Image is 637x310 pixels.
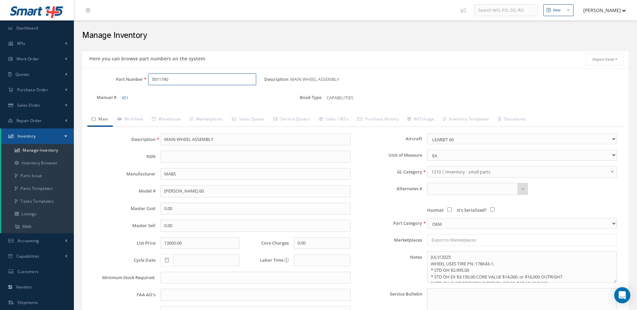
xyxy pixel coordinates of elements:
[290,73,342,86] span: MAIN WHEEL ASSEMBLY
[17,102,40,108] span: Sales Order
[326,95,353,101] span: CAPABILITIES
[82,31,629,41] h2: Manage Inventory
[17,300,38,305] span: Shipments
[490,207,495,212] input: It's Serialized?
[356,251,422,283] label: Notes
[89,137,155,142] label: Description
[1,208,74,220] a: Listings
[89,154,155,159] label: NSN
[403,113,439,127] a: WO Usage
[17,41,25,46] span: KPIs
[287,93,321,101] label: Book Type
[447,207,452,212] input: Hazmat
[244,241,289,246] label: Core Charges
[356,186,422,191] label: Alternates #
[1,157,74,169] a: Inventory Browser
[356,238,422,243] label: Marketplaces
[16,56,39,62] span: Work Order
[87,54,205,62] h5: Here you can browse part numbers on the system
[356,221,422,226] label: Part Category
[185,113,227,127] a: Marketplaces
[87,113,113,127] a: Main
[89,223,155,228] label: Master Sell
[89,171,155,176] label: Manufacturer
[244,258,289,263] label: Labor Time
[89,189,155,194] label: Model #
[1,128,74,144] a: Inventory
[1,169,74,182] a: Parts Issue
[427,251,617,283] textarea: Notes
[122,95,129,101] a: 451
[17,269,39,274] span: Customers
[577,4,626,17] button: [PERSON_NAME]
[353,113,403,127] a: Purchase History
[82,93,117,101] label: Manual #
[356,169,422,174] label: GL Category
[586,54,624,65] button: Import Excel
[269,113,314,127] a: Service Quotes
[553,7,561,13] div: New
[1,144,74,157] a: Manage Inventory
[89,292,155,297] label: FAA AD's
[17,87,48,93] span: Purchase Order
[17,238,39,244] span: Accounting
[314,113,353,127] a: Sales / RO's
[113,113,147,127] a: Bird View
[427,207,444,213] span: Hazmat
[1,182,74,195] a: Parts Templates
[227,113,269,127] a: Sales Quotes
[17,133,36,139] span: Inventory
[431,168,608,176] span: 1210 | Inventory - small parts
[457,207,487,213] span: It's Serialized?
[474,4,538,16] input: Search WO, PO, SO, RO
[1,220,74,233] a: RMA
[82,77,143,82] label: Part Number
[543,4,574,16] button: New
[1,195,74,208] a: Tasks Templates
[147,113,185,127] a: Warehouse
[494,113,531,127] a: Documents
[16,118,42,123] span: Repair Order
[89,206,155,211] label: Master Cost
[356,136,422,141] label: Aircraft
[356,153,422,158] label: Unit of Measure
[15,71,30,77] span: Quotes
[16,284,32,290] span: Vendors
[264,77,288,82] label: Description
[614,287,630,303] div: Open Intercom Messenger
[439,113,494,127] a: Inventory Templates
[89,275,155,280] label: Minimum Stock Required:
[89,241,155,246] label: List Price
[89,258,155,263] label: Cycle Date
[16,25,38,31] span: Dashboard
[16,253,40,259] span: Capabilities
